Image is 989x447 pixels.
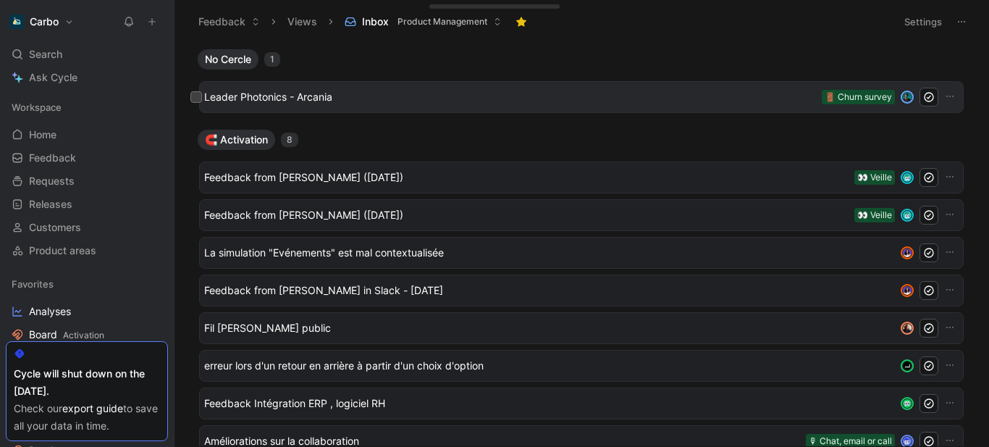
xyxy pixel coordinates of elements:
[192,11,266,33] button: Feedback
[14,400,160,435] div: Check our to save all your data in time.
[281,133,298,147] div: 8
[6,124,168,146] a: Home
[29,304,71,319] span: Analyses
[6,12,77,32] button: CarboCarbo
[29,243,96,258] span: Product areas
[204,357,889,375] span: erreur lors d'un retour en arrière à partir d'un choix d'option
[29,151,76,165] span: Feedback
[857,208,892,222] div: 👀 Veille
[199,199,964,231] a: Feedback from [PERSON_NAME] ([DATE])👀 Veilleavatar
[6,67,168,88] a: Ask Cycle
[192,49,971,118] div: No Cercle1
[857,170,892,185] div: 👀 Veille
[902,172,912,183] img: avatar
[6,170,168,192] a: Requests
[902,323,912,333] img: avatar
[362,14,389,29] span: Inbox
[199,81,964,113] a: Leader Photonics - Arcania🚪 Churn surveyavatar
[902,398,912,409] img: avatar
[6,43,168,65] div: Search
[6,240,168,262] a: Product areas
[6,273,168,295] div: Favorites
[204,319,889,337] span: Fil [PERSON_NAME] public
[29,327,104,343] span: Board
[902,210,912,220] img: avatar
[199,388,964,419] a: Feedback Intégration ERP , logiciel RHavatar
[204,206,849,224] span: Feedback from [PERSON_NAME] ([DATE])
[30,15,59,28] h1: Carbo
[338,11,508,33] button: InboxProduct Management
[204,169,849,186] span: Feedback from [PERSON_NAME] ([DATE])
[199,312,964,344] a: Fil [PERSON_NAME] publicavatar
[6,324,168,346] a: BoardActivation
[6,147,168,169] a: Feedback
[29,220,81,235] span: Customers
[825,90,892,104] div: 🚪 Churn survey
[6,301,168,322] a: Analyses
[204,244,889,262] span: La simulation "Evénements" est mal contextualisée
[198,49,258,70] button: No Cercle
[9,14,24,29] img: Carbo
[902,248,912,258] img: avatar
[204,282,889,299] span: Feedback from [PERSON_NAME] in Slack - [DATE]
[29,46,62,63] span: Search
[902,361,912,371] img: avatar
[281,11,324,33] button: Views
[199,275,964,306] a: Feedback from [PERSON_NAME] in Slack - [DATE]avatar
[199,237,964,269] a: La simulation "Evénements" est mal contextualiséeavatar
[6,96,168,118] div: Workspace
[12,100,62,114] span: Workspace
[205,52,251,67] span: No Cercle
[29,128,56,142] span: Home
[898,12,948,32] button: Settings
[204,88,816,106] span: Leader Photonics - Arcania
[902,285,912,296] img: avatar
[902,92,912,102] img: avatar
[198,130,275,150] button: 🧲 Activation
[29,69,77,86] span: Ask Cycle
[14,365,160,400] div: Cycle will shut down on the [DATE].
[205,133,268,147] span: 🧲 Activation
[63,330,104,341] span: Activation
[12,277,54,291] span: Favorites
[62,402,123,414] a: export guide
[6,193,168,215] a: Releases
[204,395,889,412] span: Feedback Intégration ERP , logiciel RH
[264,52,280,67] div: 1
[397,14,487,29] span: Product Management
[902,436,912,446] img: avatar
[199,162,964,193] a: Feedback from [PERSON_NAME] ([DATE])👀 Veilleavatar
[199,350,964,382] a: erreur lors d'un retour en arrière à partir d'un choix d'optionavatar
[29,197,72,212] span: Releases
[6,217,168,238] a: Customers
[29,174,75,188] span: Requests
